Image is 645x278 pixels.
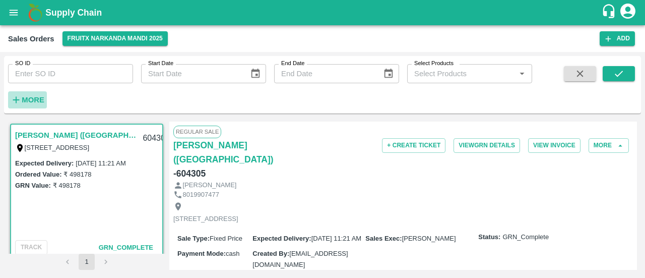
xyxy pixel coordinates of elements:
[45,8,102,18] b: Supply Chain
[15,159,74,167] label: Expected Delivery :
[382,138,445,153] button: + Create Ticket
[15,129,137,142] a: [PERSON_NAME] ([GEOGRAPHIC_DATA])
[619,2,637,23] div: account of current user
[274,64,375,83] input: End Date
[601,4,619,22] div: customer-support
[365,235,402,242] label: Sales Exec :
[589,138,629,153] button: More
[252,250,289,257] label: Created By :
[15,171,61,178] label: Ordered Value:
[311,235,361,242] span: [DATE] 11:21 AM
[454,138,520,153] button: ViewGRN Details
[183,181,237,190] p: [PERSON_NAME]
[528,138,580,153] button: View Invoice
[502,233,549,242] span: GRN_Complete
[379,64,398,83] button: Choose date
[22,96,44,104] strong: More
[177,235,210,242] label: Sale Type :
[515,67,529,80] button: Open
[8,32,54,45] div: Sales Orders
[414,60,454,68] label: Select Products
[402,235,456,242] span: [PERSON_NAME]
[99,244,153,251] span: GRN_Complete
[148,60,173,68] label: Start Date
[173,214,238,224] p: [STREET_ADDRESS]
[79,254,95,270] button: page 1
[210,235,242,242] span: Fixed Price
[45,6,601,20] a: Supply Chain
[600,31,635,46] button: Add
[58,254,115,270] nav: pagination navigation
[246,64,265,83] button: Choose date
[226,250,239,257] span: cash
[478,233,500,242] label: Status:
[2,1,25,24] button: open drawer
[53,182,81,189] label: ₹ 498178
[25,3,45,23] img: logo
[410,67,512,80] input: Select Products
[8,64,133,83] input: Enter SO ID
[76,159,125,167] label: [DATE] 11:21 AM
[173,126,221,138] span: Regular Sale
[141,64,242,83] input: Start Date
[25,144,90,151] label: [STREET_ADDRESS]
[8,91,47,108] button: More
[177,250,226,257] label: Payment Mode :
[183,190,219,200] p: 8019907477
[15,60,30,68] label: SO ID
[173,138,327,166] a: [PERSON_NAME] ([GEOGRAPHIC_DATA])
[173,166,206,181] h6: - 604305
[252,250,348,268] span: [EMAIL_ADDRESS][DOMAIN_NAME]
[63,171,91,178] label: ₹ 498178
[281,60,304,68] label: End Date
[252,235,311,242] label: Expected Delivery :
[137,127,175,150] div: 604305
[62,31,168,46] button: Select DC
[15,182,51,189] label: GRN Value:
